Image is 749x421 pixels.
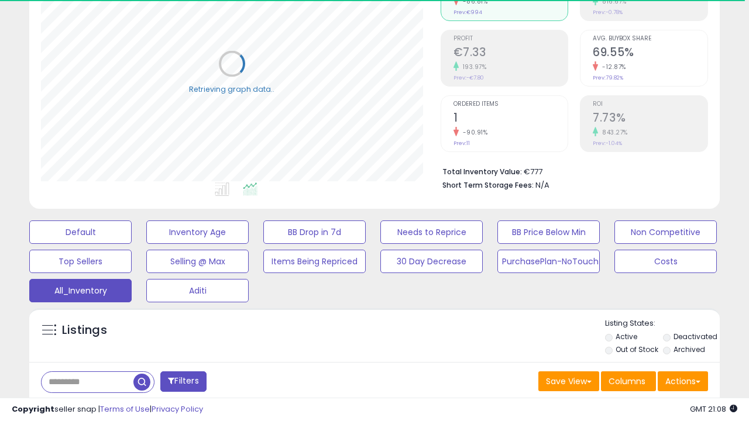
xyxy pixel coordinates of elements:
[674,332,717,341] label: Deactivated
[605,318,720,329] p: Listing States:
[609,375,645,387] span: Columns
[453,9,482,16] small: Prev: €994
[601,371,656,391] button: Columns
[593,111,707,127] h2: 7.73%
[674,344,705,354] label: Archived
[189,84,274,94] div: Retrieving graph data..
[442,180,534,190] b: Short Term Storage Fees:
[160,371,206,392] button: Filters
[459,128,488,137] small: -90.91%
[593,9,623,16] small: Prev: -0.78%
[29,279,132,302] button: All_Inventory
[380,250,483,273] button: 30 Day Decrease
[442,164,700,178] li: €777
[453,111,568,127] h2: 1
[146,279,249,302] button: Aditi
[29,250,132,273] button: Top Sellers
[593,36,707,42] span: Avg. Buybox Share
[263,250,366,273] button: Items Being Repriced
[535,180,549,191] span: N/A
[12,404,203,415] div: seller snap | |
[616,332,637,341] label: Active
[152,403,203,415] a: Privacy Policy
[263,220,366,244] button: BB Drop in 7d
[538,371,599,391] button: Save View
[598,63,626,71] small: -12.87%
[614,220,717,244] button: Non Competitive
[598,128,628,137] small: 843.27%
[453,46,568,61] h2: €7.33
[453,140,470,147] small: Prev: 11
[453,36,568,42] span: Profit
[497,220,600,244] button: BB Price Below Min
[442,167,522,177] b: Total Inventory Value:
[593,46,707,61] h2: 69.55%
[614,250,717,273] button: Costs
[593,74,623,81] small: Prev: 79.82%
[380,220,483,244] button: Needs to Reprice
[593,140,622,147] small: Prev: -1.04%
[616,344,658,354] label: Out of Stock
[453,101,568,108] span: Ordered Items
[690,403,737,415] span: 2025-10-11 21:08 GMT
[146,220,249,244] button: Inventory Age
[658,371,708,391] button: Actions
[453,74,484,81] small: Prev: -€7.80
[459,63,487,71] small: 193.97%
[12,403,54,415] strong: Copyright
[100,403,150,415] a: Terms of Use
[29,220,132,244] button: Default
[593,101,707,108] span: ROI
[146,250,249,273] button: Selling @ Max
[62,322,107,339] h5: Listings
[497,250,600,273] button: PurchasePlan-NoTouch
